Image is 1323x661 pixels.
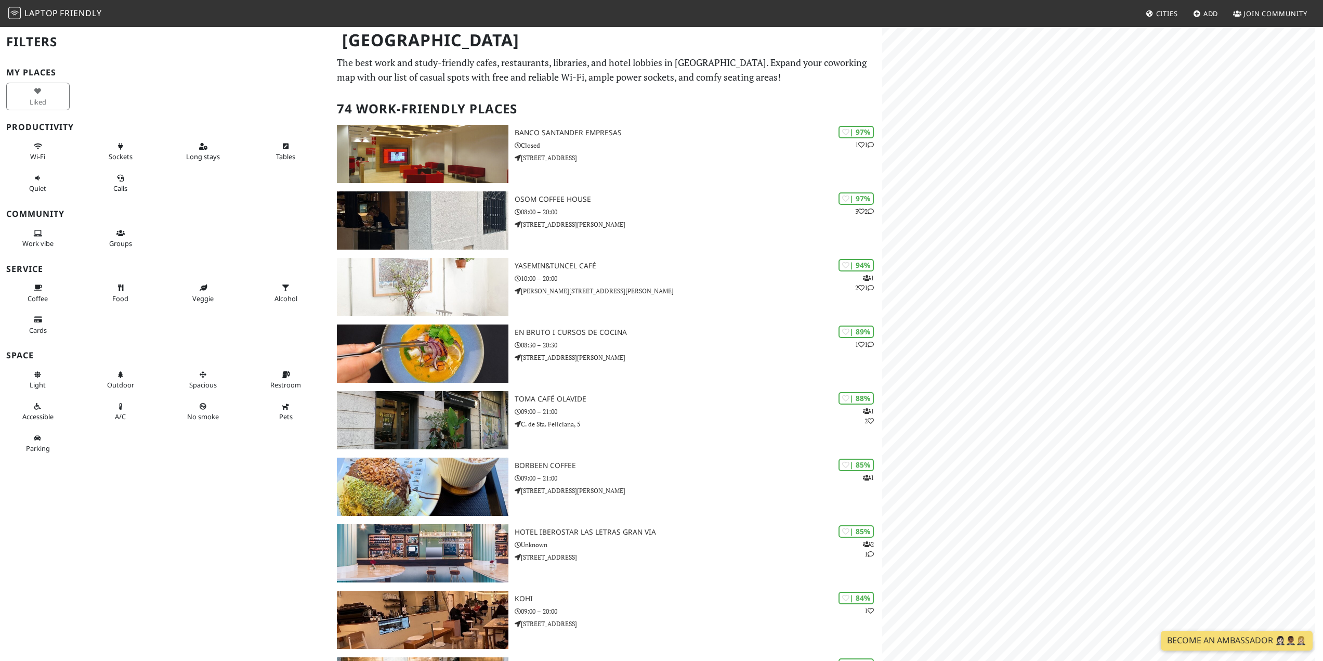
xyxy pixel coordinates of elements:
[337,258,508,316] img: yasemin&tuncel café
[109,239,132,248] span: Group tables
[337,325,508,383] img: EN BRUTO I CURSOS DE COCINA
[1229,4,1312,23] a: Join Community
[6,209,324,219] h3: Community
[515,528,882,537] h3: Hotel Iberostar Las Letras Gran Via
[187,412,219,421] span: Smoke free
[1203,9,1219,18] span: Add
[192,294,214,303] span: Veggie
[515,540,882,550] p: Unknown
[8,5,102,23] a: LaptopFriendly LaptopFriendly
[6,366,70,394] button: Light
[274,294,297,303] span: Alcohol
[337,391,508,449] img: Toma Café Olavide
[6,138,70,165] button: Wi-Fi
[855,140,874,150] p: 1 1
[1142,4,1182,23] a: Cities
[839,259,874,271] div: | 94%
[6,311,70,339] button: Cards
[89,366,152,394] button: Outdoor
[6,430,70,457] button: Parking
[1243,9,1307,18] span: Join Community
[254,398,318,425] button: Pets
[6,26,324,58] h2: Filters
[113,184,127,193] span: Video/audio calls
[109,152,133,161] span: Power sockets
[331,191,882,250] a: Osom Coffee House | 97% 32 Osom Coffee House 08:00 – 20:00 [STREET_ADDRESS][PERSON_NAME]
[855,273,874,293] p: 1 2 1
[515,207,882,217] p: 08:00 – 20:00
[331,125,882,183] a: Banco Santander Empresas | 97% 11 Banco Santander Empresas Closed [STREET_ADDRESS]
[839,326,874,338] div: | 89%
[331,591,882,649] a: Kohi | 84% 1 Kohi 09:00 – 20:00 [STREET_ADDRESS]
[1156,9,1178,18] span: Cities
[331,524,882,582] a: Hotel Iberostar Las Letras Gran Via | 85% 21 Hotel Iberostar Las Letras Gran Via Unknown [STREET_...
[515,473,882,483] p: 09:00 – 21:00
[89,279,152,307] button: Food
[515,419,882,429] p: C. de Sta. Feliciana, 5
[515,461,882,470] h3: Borbeen Coffee
[515,552,882,562] p: [STREET_ADDRESS]
[8,7,21,19] img: LaptopFriendly
[515,594,882,603] h3: Kohi
[839,192,874,204] div: | 97%
[515,286,882,296] p: [PERSON_NAME][STREET_ADDRESS][PERSON_NAME]
[331,391,882,449] a: Toma Café Olavide | 88% 12 Toma Café Olavide 09:00 – 21:00 C. de Sta. Feliciana, 5
[515,340,882,350] p: 08:30 – 20:30
[28,294,48,303] span: Coffee
[6,279,70,307] button: Coffee
[839,525,874,537] div: | 85%
[839,592,874,604] div: | 84%
[515,153,882,163] p: [STREET_ADDRESS]
[337,93,875,125] h2: 74 Work-Friendly Places
[6,68,324,77] h3: My Places
[331,258,882,316] a: yasemin&tuncel café | 94% 121 yasemin&tuncel café 10:00 – 20:00 [PERSON_NAME][STREET_ADDRESS][PER...
[515,195,882,204] h3: Osom Coffee House
[276,152,295,161] span: Work-friendly tables
[515,328,882,337] h3: EN BRUTO I CURSOS DE COCINA
[6,170,70,197] button: Quiet
[112,294,128,303] span: Food
[515,486,882,496] p: [STREET_ADDRESS][PERSON_NAME]
[89,225,152,252] button: Groups
[186,152,220,161] span: Long stays
[337,191,508,250] img: Osom Coffee House
[515,407,882,417] p: 09:00 – 21:00
[839,459,874,471] div: | 85%
[1161,631,1313,651] a: Become an Ambassador 🤵🏻‍♀️🤵🏾‍♂️🤵🏼‍♀️
[337,524,508,582] img: Hotel Iberostar Las Letras Gran Via
[515,219,882,229] p: [STREET_ADDRESS][PERSON_NAME]
[24,7,58,19] span: Laptop
[864,606,874,616] p: 1
[839,392,874,404] div: | 88%
[107,380,134,390] span: Outdoor area
[189,380,217,390] span: Spacious
[863,473,874,483] p: 1
[29,326,47,335] span: Credit cards
[115,412,126,421] span: Air conditioned
[22,412,54,421] span: Accessible
[515,128,882,137] h3: Banco Santander Empresas
[515,274,882,283] p: 10:00 – 20:00
[172,366,235,394] button: Spacious
[172,279,235,307] button: Veggie
[515,619,882,629] p: [STREET_ADDRESS]
[337,55,875,85] p: The best work and study-friendly cafes, restaurants, libraries, and hotel lobbies in [GEOGRAPHIC_...
[22,239,54,248] span: People working
[515,606,882,616] p: 09:00 – 20:00
[60,7,101,19] span: Friendly
[270,380,301,390] span: Restroom
[331,458,882,516] a: Borbeen Coffee | 85% 1 Borbeen Coffee 09:00 – 21:00 [STREET_ADDRESS][PERSON_NAME]
[89,138,152,165] button: Sockets
[6,398,70,425] button: Accessible
[855,206,874,216] p: 3 2
[515,262,882,270] h3: yasemin&tuncel café
[839,126,874,138] div: | 97%
[863,406,874,426] p: 1 2
[172,398,235,425] button: No smoke
[6,264,324,274] h3: Service
[337,591,508,649] img: Kohi
[30,152,45,161] span: Stable Wi-Fi
[334,26,880,55] h1: [GEOGRAPHIC_DATA]
[26,444,50,453] span: Parking
[89,170,152,197] button: Calls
